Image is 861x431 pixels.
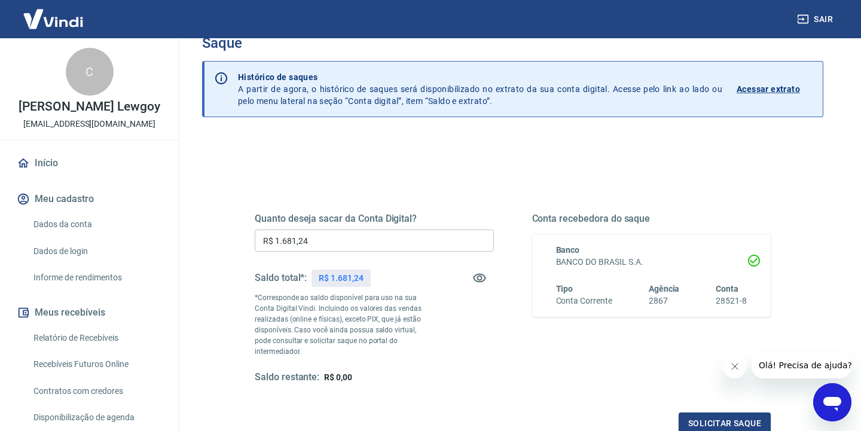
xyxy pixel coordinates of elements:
a: Recebíveis Futuros Online [29,352,164,377]
iframe: Botão para abrir a janela de mensagens [813,383,851,421]
p: *Corresponde ao saldo disponível para uso na sua Conta Digital Vindi. Incluindo os valores das ve... [255,292,434,357]
h5: Saldo total*: [255,272,307,284]
a: Contratos com credores [29,379,164,404]
p: R$ 1.681,24 [319,272,363,285]
h6: 2867 [649,295,680,307]
h6: BANCO DO BRASIL S.A. [556,256,747,268]
h5: Quanto deseja sacar da Conta Digital? [255,213,494,225]
p: A partir de agora, o histórico de saques será disponibilizado no extrato da sua conta digital. Ac... [238,71,722,107]
a: Informe de rendimentos [29,265,164,290]
h5: Conta recebedora do saque [532,213,771,225]
p: [EMAIL_ADDRESS][DOMAIN_NAME] [23,118,155,130]
iframe: Mensagem da empresa [752,352,851,378]
h6: 28521-8 [716,295,747,307]
a: Relatório de Recebíveis [29,326,164,350]
button: Sair [795,8,838,30]
span: R$ 0,00 [324,372,352,382]
h3: Saque [202,35,823,51]
span: Olá! Precisa de ajuda? [7,8,100,18]
a: Início [14,150,164,176]
a: Dados de login [29,239,164,264]
button: Meu cadastro [14,186,164,212]
span: Banco [556,245,580,255]
div: C [66,48,114,96]
img: Vindi [14,1,92,37]
span: Conta [716,284,738,294]
span: Tipo [556,284,573,294]
h6: Conta Corrente [556,295,612,307]
p: [PERSON_NAME] Lewgoy [19,100,160,113]
h5: Saldo restante: [255,371,319,384]
p: Histórico de saques [238,71,722,83]
a: Disponibilização de agenda [29,405,164,430]
p: Acessar extrato [737,83,800,95]
span: Agência [649,284,680,294]
button: Meus recebíveis [14,299,164,326]
a: Dados da conta [29,212,164,237]
iframe: Fechar mensagem [723,354,747,378]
